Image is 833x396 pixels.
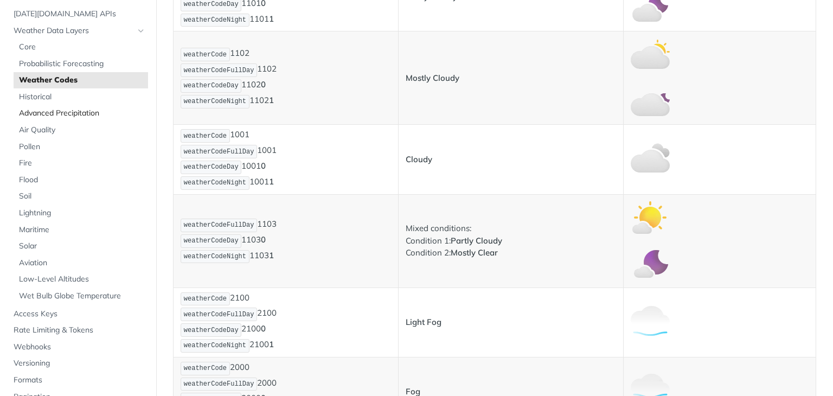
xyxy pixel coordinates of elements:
span: Expand image [631,95,670,106]
img: mostly_clear_day [631,198,670,237]
span: Pollen [19,142,145,152]
a: Access Keys [8,306,148,322]
span: weatherCodeDay [184,1,239,8]
span: Expand image [631,154,670,164]
a: Core [14,39,148,55]
span: weatherCodeDay [184,327,239,334]
span: weatherCodeFullDay [184,148,254,156]
span: weatherCodeFullDay [184,380,254,388]
strong: Light Fog [406,317,441,327]
p: 1102 1102 1102 1102 [181,47,391,109]
span: Historical [19,92,145,103]
img: light_fog [631,303,670,342]
strong: 1 [269,14,274,24]
span: Flood [19,175,145,186]
span: Expand image [631,386,670,396]
a: Rate Limiting & Tokens [8,322,148,338]
span: Fire [19,158,145,169]
a: Formats [8,372,148,388]
strong: 0 [261,79,266,90]
button: Hide subpages for Weather Data Layers [137,27,145,35]
span: weatherCode [184,365,227,372]
a: Weather Data LayersHide subpages for Weather Data Layers [8,23,148,39]
span: weatherCodeNight [184,98,246,105]
a: Air Quality [14,122,148,138]
span: weatherCodeFullDay [184,311,254,318]
a: Fire [14,155,148,171]
span: Weather Codes [19,75,145,86]
span: Probabilistic Forecasting [19,59,145,69]
strong: Partly Cloudy [451,235,502,246]
strong: 1 [269,176,274,187]
p: 1001 1001 1001 1001 [181,128,391,190]
a: Advanced Precipitation [14,105,148,122]
strong: Mostly Clear [451,247,498,258]
span: Expand image [631,48,670,59]
span: Expand image [631,211,670,221]
img: mostly_cloudy_day [631,35,670,74]
a: Probabilistic Forecasting [14,56,148,72]
span: Access Keys [14,309,145,320]
strong: 1 [269,250,274,260]
img: mostly_clear_night [631,245,670,284]
span: weatherCodeDay [184,82,239,90]
a: Solar [14,238,148,254]
span: weatherCodeNight [184,179,246,187]
strong: 0 [261,324,266,334]
a: [DATE][DOMAIN_NAME] APIs [8,6,148,22]
span: Weather Data Layers [14,25,134,36]
span: weatherCodeFullDay [184,67,254,74]
span: Rate Limiting & Tokens [14,325,145,336]
span: weatherCodeNight [184,342,246,349]
a: Weather Codes [14,72,148,88]
strong: Cloudy [406,154,432,164]
a: Versioning [8,355,148,372]
img: mostly_cloudy_night [631,82,670,121]
a: Pollen [14,139,148,155]
p: 2100 2100 2100 2100 [181,291,391,354]
span: Aviation [19,258,145,269]
span: Expand image [631,258,670,269]
a: Lightning [14,205,148,221]
a: Wet Bulb Globe Temperature [14,288,148,304]
span: Lightning [19,208,145,219]
strong: 1 [269,339,274,349]
p: 1103 1103 1103 [181,218,391,264]
strong: Mostly Cloudy [406,73,459,83]
a: Soil [14,188,148,205]
a: Low-Level Altitudes [14,271,148,288]
span: weatherCodeFullDay [184,221,254,229]
span: weatherCode [184,51,227,59]
span: weatherCode [184,132,227,140]
span: Expand image [631,1,670,11]
span: weatherCodeNight [184,16,246,24]
a: Flood [14,172,148,188]
span: Webhooks [14,342,145,353]
span: Wet Bulb Globe Temperature [19,291,145,302]
span: Core [19,42,145,53]
span: Expand image [631,316,670,327]
span: weatherCode [184,295,227,303]
span: [DATE][DOMAIN_NAME] APIs [14,9,145,20]
span: Low-Level Altitudes [19,274,145,285]
p: Mixed conditions: Condition 1: Condition 2: [406,222,616,259]
strong: 1 [269,95,274,105]
strong: 0 [261,234,266,245]
a: Historical [14,89,148,105]
span: Solar [19,241,145,252]
span: weatherCodeDay [184,163,239,171]
span: weatherCodeDay [184,237,239,245]
span: Maritime [19,225,145,235]
a: Webhooks [8,339,148,355]
span: Versioning [14,358,145,369]
strong: 0 [261,161,266,171]
span: Formats [14,375,145,386]
a: Aviation [14,255,148,271]
span: Advanced Precipitation [19,108,145,119]
img: cloudy [631,140,670,179]
span: Soil [19,191,145,202]
a: Maritime [14,222,148,238]
span: weatherCodeNight [184,253,246,260]
span: Air Quality [19,125,145,136]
